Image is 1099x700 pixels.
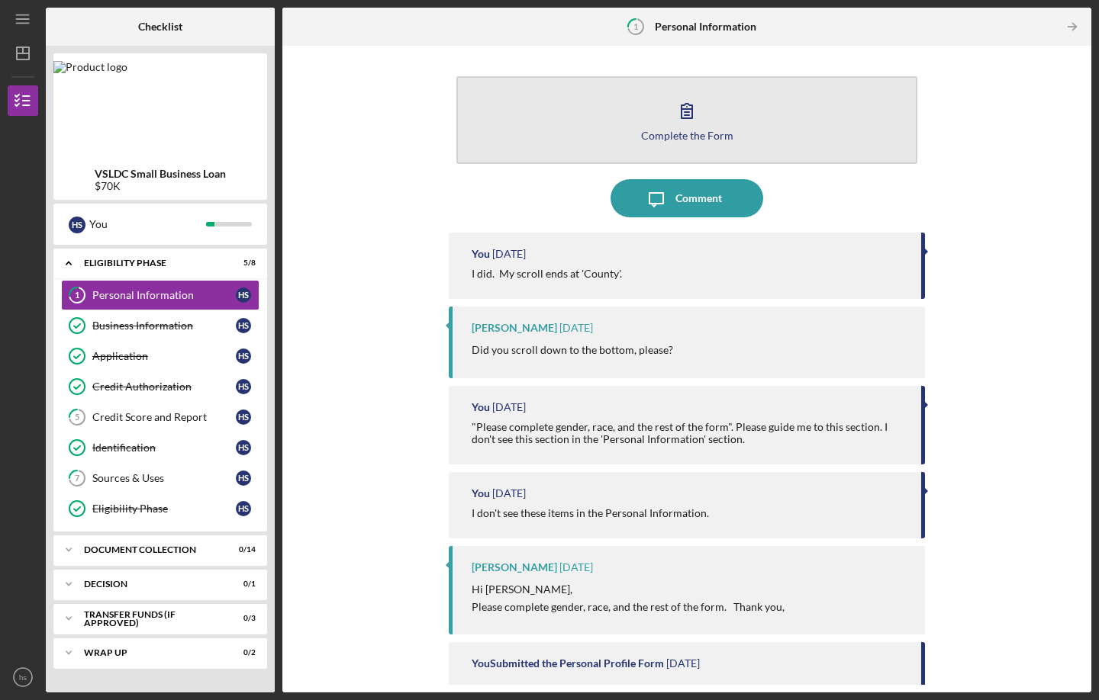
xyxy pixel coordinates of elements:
div: h s [236,409,251,425]
time: 2025-08-25 16:15 [559,322,593,334]
text: hs [19,673,27,682]
div: Application [92,350,236,362]
b: VSLDC Small Business Loan [95,168,226,180]
div: [PERSON_NAME] [472,561,557,573]
a: Eligibility Phasehs [61,493,259,524]
div: 0 / 14 [228,545,256,554]
tspan: 5 [75,413,79,422]
time: 2025-08-14 17:07 [666,657,700,669]
time: 2025-08-14 18:28 [559,561,593,573]
div: "Please complete gender, race, and the rest of the form". Please guide me to this section. I don'... [472,421,906,445]
div: Comment [675,179,722,217]
div: Complete the Form [641,130,733,141]
a: 7Sources & Useshs [61,463,259,493]
div: [PERSON_NAME] [472,322,557,334]
div: $70K [95,180,226,192]
div: You [472,487,490,499]
tspan: 1 [75,291,79,300]
div: Personal Information [92,289,236,301]
div: I don't see these items in the Personal Information. [472,507,709,519]
div: h s [236,440,251,455]
p: Did you scroll down to the bottom, please? [472,342,673,358]
p: Please complete gender, race, and the rest of the form. Thank you, [472,599,785,615]
b: Checklist [138,21,182,33]
a: Identificationhs [61,432,259,463]
div: I did. My scroll ends at 'County'. [472,268,622,280]
div: Wrap Up [84,648,218,657]
div: You [89,211,206,237]
div: h s [236,501,251,516]
div: h s [236,318,251,333]
a: Credit Authorizationhs [61,371,259,402]
div: Business Information [92,319,236,332]
div: Credit Authorization [92,381,236,393]
div: Identification [92,442,236,454]
div: h s [236,287,251,303]
div: Eligibility Phase [92,503,236,515]
div: You [472,401,490,413]
b: Personal Information [655,21,756,33]
a: Applicationhs [61,341,259,371]
div: Document Collection [84,545,218,554]
time: 2025-08-25 16:51 [492,248,526,260]
a: Business Informationhs [61,310,259,341]
div: Sources & Uses [92,472,236,484]
div: Eligibility Phase [84,258,218,268]
img: Product logo [53,61,127,73]
p: Hi [PERSON_NAME], [472,581,785,598]
button: Complete the Form [456,76,917,164]
tspan: 1 [633,21,638,31]
a: 5Credit Score and Reporths [61,402,259,432]
div: h s [236,348,251,364]
div: 0 / 3 [228,614,256,623]
a: 1Personal Informationhs [61,280,259,310]
div: Transfer Funds (If Approved) [84,610,218,628]
div: You Submitted the Personal Profile Form [472,657,664,669]
div: Credit Score and Report [92,411,236,423]
div: 0 / 2 [228,648,256,657]
time: 2025-08-25 14:16 [492,401,526,413]
time: 2025-08-14 19:02 [492,487,526,499]
div: You [472,248,490,260]
button: hs [8,662,38,692]
button: Comment [611,179,763,217]
div: h s [236,470,251,486]
div: h s [69,217,85,233]
div: 0 / 1 [228,580,256,589]
div: Decision [84,580,218,589]
tspan: 7 [75,474,80,483]
div: h s [236,379,251,394]
div: 5 / 8 [228,258,256,268]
